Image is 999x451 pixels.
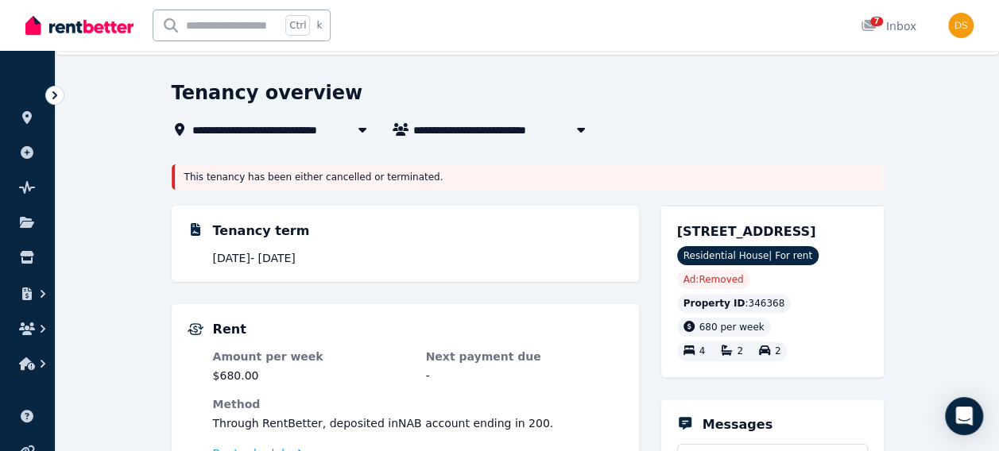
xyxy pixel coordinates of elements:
[213,368,410,384] dd: $680.00
[703,415,772,434] h5: Messages
[213,222,310,241] h5: Tenancy term
[213,250,623,266] p: [DATE] - [DATE]
[677,246,819,265] span: Residential House | For rent
[775,346,781,357] span: 2
[213,349,410,364] dt: Amount per week
[426,368,623,384] dd: -
[188,323,203,335] img: Rental Payments
[683,297,745,310] span: Property ID
[213,320,246,339] h5: Rent
[945,397,983,435] div: Open Intercom Messenger
[677,294,792,313] div: : 346368
[683,273,744,286] span: Ad: Removed
[213,396,623,412] dt: Method
[316,19,322,32] span: k
[426,349,623,364] dt: Next payment due
[172,80,363,106] h1: Tenancy overview
[285,15,310,36] span: Ctrl
[699,322,765,333] span: 680 per week
[870,17,883,26] span: 7
[677,224,816,239] span: [STREET_ADDRESS]
[861,18,916,34] div: Inbox
[948,13,974,38] img: Deepti Shukla
[737,346,743,357] span: 2
[25,13,134,37] img: RentBetter
[213,417,554,430] span: Through RentBetter , deposited in NAB account ending in 200 .
[699,346,706,357] span: 4
[172,164,884,190] div: This tenancy has been either cancelled or terminated.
